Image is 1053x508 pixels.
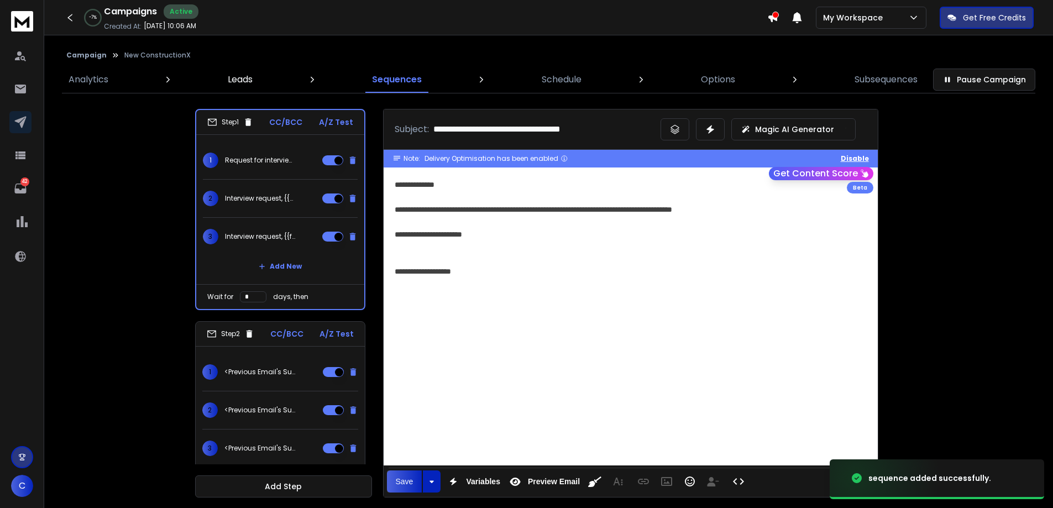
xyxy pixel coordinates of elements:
p: A/Z Test [319,328,354,339]
button: Clean HTML [584,470,605,493]
div: Step 2 [207,329,254,339]
button: Emoticons [679,470,700,493]
p: <Previous Email's Subject> [224,368,295,376]
button: Add New [250,255,311,277]
button: Save [387,470,422,493]
p: A/Z Test [319,117,353,128]
p: <Previous Email's Subject> [224,444,295,453]
p: Analytics [69,73,108,86]
p: [DATE] 10:06 AM [144,22,196,30]
button: Add Step [195,475,372,497]
span: 1 [203,153,218,168]
button: Code View [728,470,749,493]
button: C [11,475,33,497]
button: Campaign [66,51,107,60]
div: Active [164,4,198,19]
button: Variables [443,470,502,493]
div: Step 1 [207,117,253,127]
p: New ConstructionX [124,51,191,60]
span: 1 [202,364,218,380]
p: Get Free Credits [963,12,1026,23]
h1: Campaigns [104,5,157,18]
p: -7 % [89,14,97,21]
a: Sequences [365,66,428,93]
div: Beta [847,182,873,193]
p: CC/BCC [269,117,302,128]
a: Options [694,66,742,93]
button: Insert Unsubscribe Link [703,470,724,493]
button: Insert Image (Ctrl+P) [656,470,677,493]
p: days, then [273,292,308,301]
p: My Workspace [823,12,887,23]
button: Get Free Credits [940,7,1034,29]
p: Leads [228,73,253,86]
li: Step1CC/BCCA/Z Test1Request for interview, {{companyName}}2Interview request, {{companyName}}3Int... [195,109,365,310]
button: Disable [841,154,869,163]
a: Analytics [62,66,115,93]
span: Variables [464,477,502,486]
button: Magic AI Generator [731,118,856,140]
a: Leads [221,66,259,93]
div: Delivery Optimisation has been enabled [425,154,568,163]
button: Pause Campaign [933,69,1035,91]
p: Sequences [372,73,422,86]
img: logo [11,11,33,32]
p: Subsequences [855,73,918,86]
button: Get Content Score [769,167,873,180]
button: Preview Email [505,470,582,493]
p: 42 [20,177,29,186]
a: Schedule [535,66,588,93]
p: Wait for [207,292,233,301]
p: Interview request, {{companyName}} [225,194,296,203]
span: 3 [202,441,218,456]
span: Preview Email [526,477,582,486]
button: Insert Link (Ctrl+K) [633,470,654,493]
p: Subject: [395,123,429,136]
p: <Previous Email's Subject> [224,406,295,415]
p: CC/BCC [270,328,303,339]
p: Magic AI Generator [755,124,834,135]
span: 2 [203,191,218,206]
span: 3 [203,229,218,244]
span: 2 [202,402,218,418]
p: Schedule [542,73,581,86]
div: sequence added successfully. [868,473,991,484]
p: Interview request, {{firstName}} [225,232,296,241]
a: 42 [9,177,32,200]
button: More Text [607,470,628,493]
p: Request for interview, {{companyName}} [225,156,296,165]
span: Note: [404,154,420,163]
p: Created At: [104,22,142,31]
a: Subsequences [848,66,924,93]
p: Options [701,73,735,86]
